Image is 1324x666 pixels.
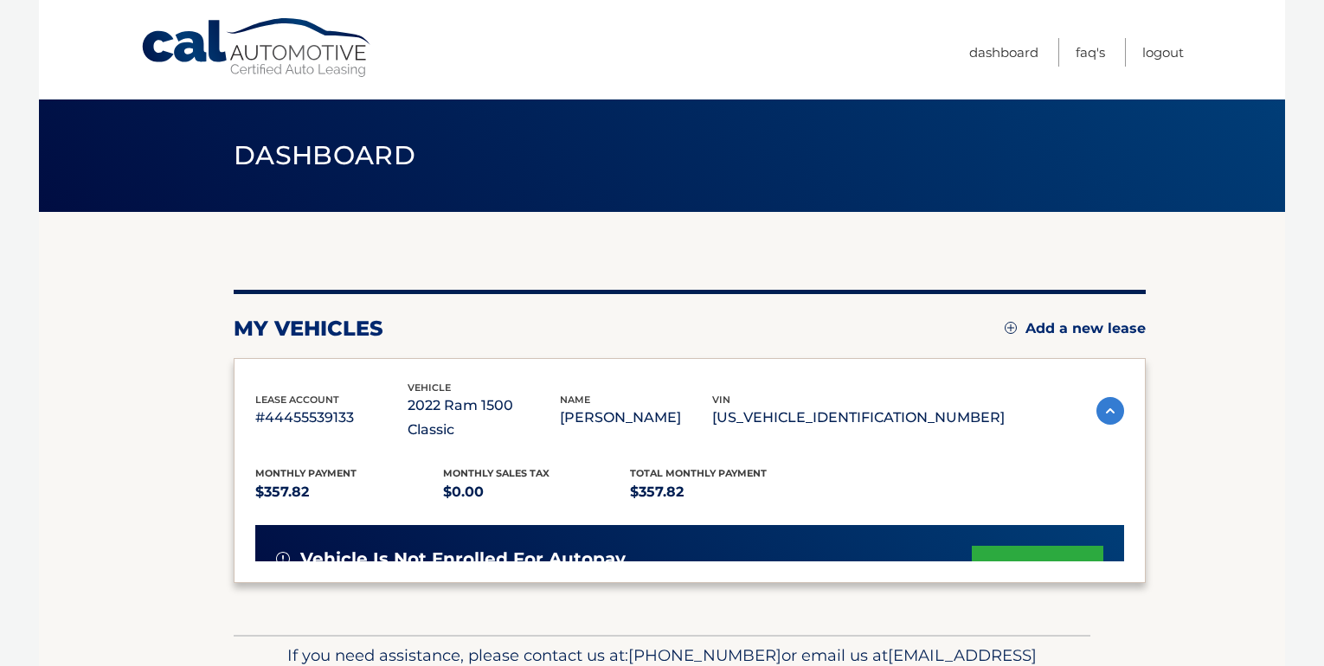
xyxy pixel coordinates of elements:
img: add.svg [1005,322,1017,334]
span: vehicle is not enrolled for autopay [300,548,626,570]
span: lease account [255,394,339,406]
span: vin [712,394,730,406]
p: [PERSON_NAME] [560,406,712,430]
h2: my vehicles [234,316,383,342]
a: set up autopay [972,546,1103,592]
p: $357.82 [255,480,443,504]
p: [US_VEHICLE_IDENTIFICATION_NUMBER] [712,406,1005,430]
span: name [560,394,590,406]
span: [PHONE_NUMBER] [628,645,781,665]
a: Add a new lease [1005,320,1146,337]
a: Cal Automotive [140,17,374,79]
span: Monthly sales Tax [443,467,550,479]
span: Dashboard [234,139,415,171]
span: Monthly Payment [255,467,357,479]
span: vehicle [408,381,451,394]
a: Logout [1142,38,1184,67]
p: #44455539133 [255,406,408,430]
span: Total Monthly Payment [630,467,767,479]
img: alert-white.svg [276,552,290,566]
p: $357.82 [630,480,818,504]
p: $0.00 [443,480,631,504]
a: FAQ's [1076,38,1105,67]
img: accordion-active.svg [1096,397,1124,425]
a: Dashboard [969,38,1038,67]
p: 2022 Ram 1500 Classic [408,394,560,442]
